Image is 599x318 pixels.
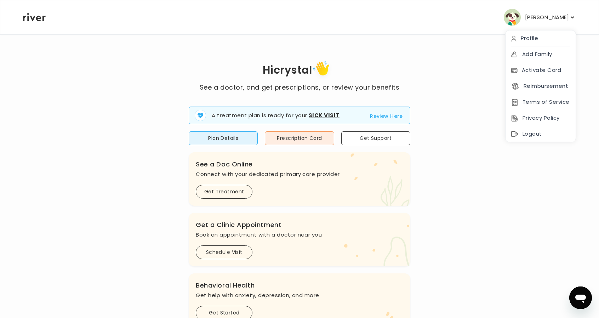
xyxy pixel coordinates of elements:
[200,59,399,83] h1: Hi crystal
[189,131,258,145] button: Plan Details
[212,112,340,120] p: A treatment plan is ready for your
[511,81,568,91] button: Reimbursement
[525,12,569,22] p: [PERSON_NAME]
[506,62,576,78] div: Activate Card
[569,286,592,309] iframe: Button to launch messaging window
[506,46,576,62] div: Add Family
[341,131,410,145] button: Get Support
[196,220,403,230] h3: Get a Clinic Appointment
[506,110,576,126] div: Privacy Policy
[196,185,252,199] button: Get Treatment
[196,169,403,179] p: Connect with your dedicated primary care provider
[504,9,521,26] img: user avatar
[200,83,399,92] p: See a doctor, and get prescriptions, or review your benefits
[196,290,403,300] p: Get help with anxiety, depression, and more
[504,9,576,26] button: user avatar[PERSON_NAME]
[506,94,576,110] div: Terms of Service
[265,131,334,145] button: Prescription Card
[506,126,576,142] div: Logout
[196,245,252,259] button: Schedule Visit
[309,112,340,119] strong: Sick Visit
[196,230,403,240] p: Book an appointment with a doctor near you
[506,30,576,46] div: Profile
[196,159,403,169] h3: See a Doc Online
[370,112,403,120] button: Review Here
[196,280,403,290] h3: Behavioral Health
